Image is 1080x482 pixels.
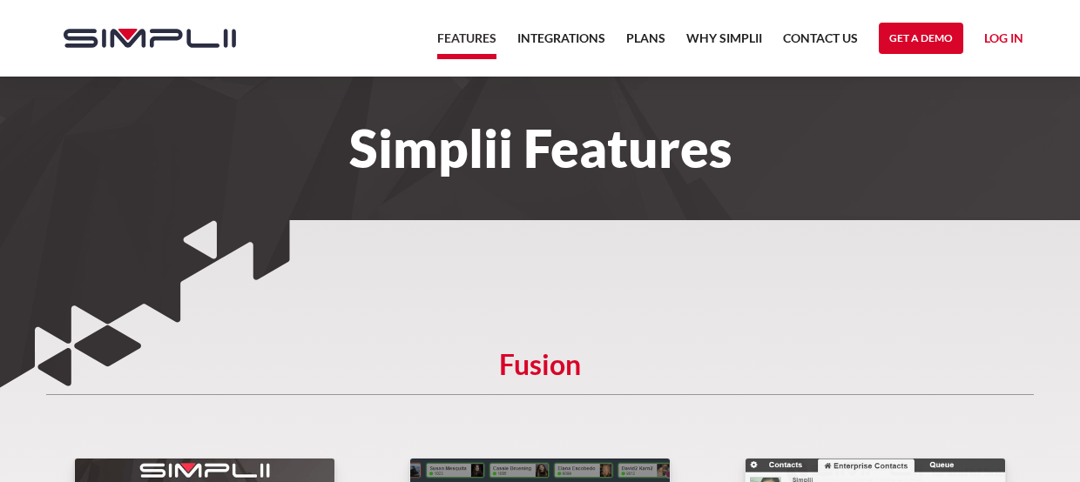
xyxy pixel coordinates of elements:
a: Get a Demo [879,23,963,54]
a: Why Simplii [686,28,762,59]
h5: Fusion [46,356,1034,395]
img: Simplii [64,29,236,48]
h1: Simplii Features [46,129,1034,167]
a: Log in [984,28,1023,54]
a: Features [437,28,496,59]
a: Plans [626,28,665,59]
a: Integrations [517,28,605,59]
a: Contact US [783,28,858,59]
